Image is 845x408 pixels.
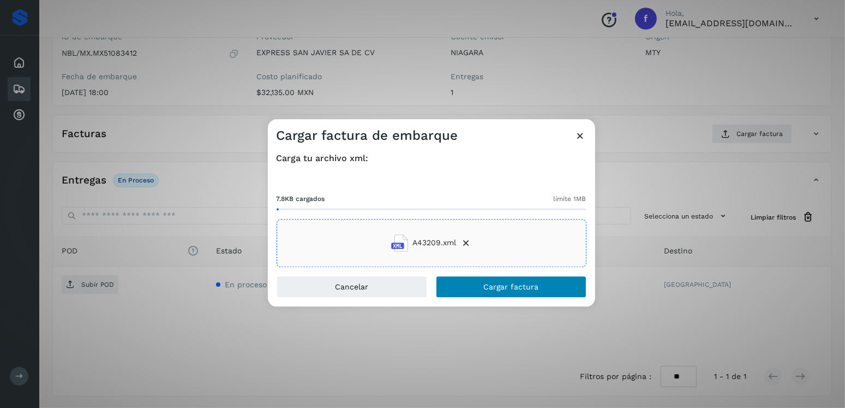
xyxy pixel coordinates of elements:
[554,194,586,204] span: límite 1MB
[277,128,458,144] h3: Cargar factura de embarque
[483,283,538,291] span: Cargar factura
[277,153,586,163] h4: Carga tu archivo xml:
[277,194,325,204] span: 7.8KB cargados
[413,238,457,249] span: A43209.xml
[277,276,427,298] button: Cancelar
[335,283,368,291] span: Cancelar
[436,276,586,298] button: Cargar factura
